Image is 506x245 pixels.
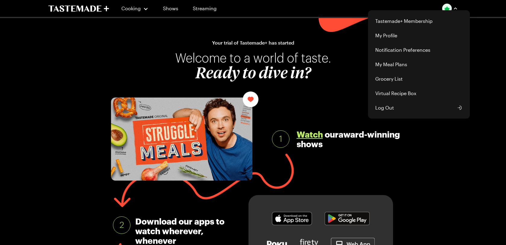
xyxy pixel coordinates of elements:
[372,57,466,72] a: My Meal Plans
[442,4,452,13] img: Profile picture
[372,14,466,28] a: Tastemade+ Membership
[372,86,466,101] a: Virtual Recipe Box
[372,28,466,43] a: My Profile
[375,104,394,111] span: Log Out
[372,43,466,57] a: Notification Preferences
[368,10,470,119] div: Profile picture
[442,4,458,13] button: Profile picture
[372,72,466,86] a: Grocery List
